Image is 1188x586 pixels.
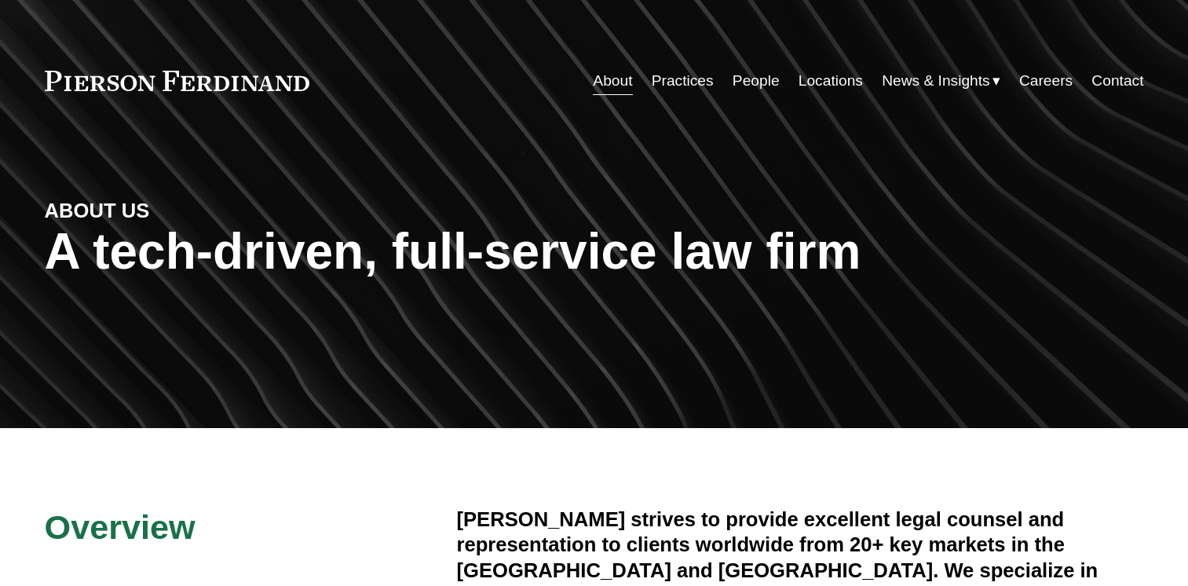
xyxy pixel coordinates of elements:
a: People [733,66,780,96]
a: Practices [652,66,714,96]
a: folder dropdown [882,66,1000,96]
span: Overview [45,508,196,546]
a: Contact [1091,66,1143,96]
span: News & Insights [882,68,990,95]
strong: ABOUT US [45,200,150,222]
a: Careers [1019,66,1073,96]
a: Locations [799,66,863,96]
h1: A tech-driven, full-service law firm [45,223,1144,280]
a: About [593,66,632,96]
